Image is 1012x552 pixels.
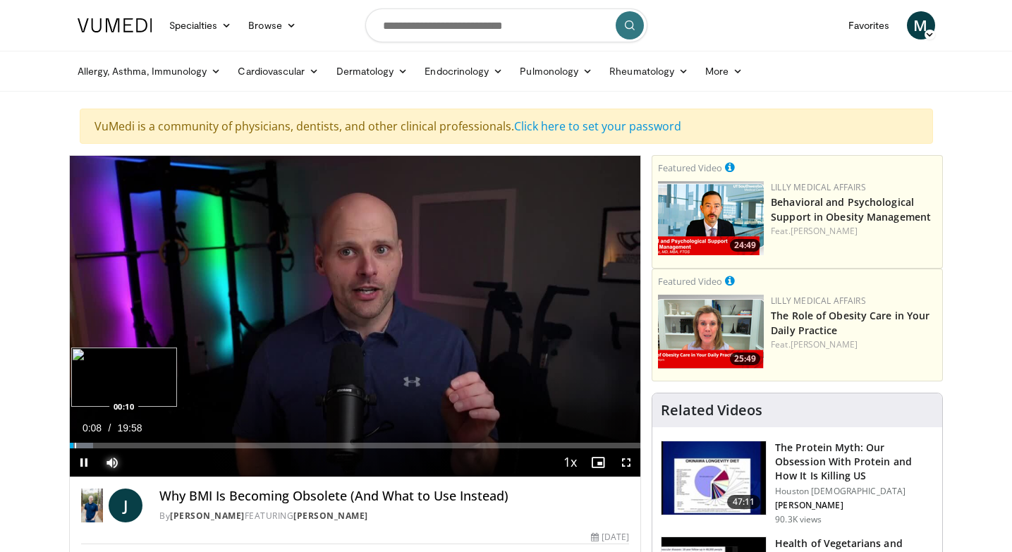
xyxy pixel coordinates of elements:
a: Lilly Medical Affairs [771,295,866,307]
a: Cardiovascular [229,57,327,85]
a: M [907,11,935,39]
a: Pulmonology [511,57,601,85]
img: e1208b6b-349f-4914-9dd7-f97803bdbf1d.png.150x105_q85_crop-smart_upscale.png [658,295,764,369]
img: b7b8b05e-5021-418b-a89a-60a270e7cf82.150x105_q85_crop-smart_upscale.jpg [662,441,766,515]
p: [PERSON_NAME] [775,500,934,511]
h3: The Protein Myth: Our Obsession With Protein and How It Is Killing US [775,441,934,483]
h4: Why BMI Is Becoming Obsolete (And What to Use Instead) [159,489,629,504]
a: J [109,489,142,522]
a: [PERSON_NAME] [293,510,368,522]
button: Playback Rate [556,448,584,477]
span: / [109,422,111,434]
div: By FEATURING [159,510,629,522]
a: 25:49 [658,295,764,369]
a: More [697,57,751,85]
img: ba3304f6-7838-4e41-9c0f-2e31ebde6754.png.150x105_q85_crop-smart_upscale.png [658,181,764,255]
small: Featured Video [658,275,722,288]
span: 0:08 [83,422,102,434]
span: 25:49 [730,352,760,365]
div: Feat. [771,338,937,351]
div: VuMedi is a community of physicians, dentists, and other clinical professionals. [80,109,933,144]
a: Dermatology [328,57,417,85]
input: Search topics, interventions [365,8,647,42]
button: Fullscreen [612,448,640,477]
a: Behavioral and Psychological Support in Obesity Management [771,195,931,223]
div: [DATE] [591,531,629,544]
div: Progress Bar [70,443,641,448]
a: 47:11 The Protein Myth: Our Obsession With Protein and How It Is Killing US Houston [DEMOGRAPHIC_... [661,441,934,525]
video-js: Video Player [70,156,641,477]
a: Favorites [840,11,898,39]
p: Houston [DEMOGRAPHIC_DATA] [775,486,934,497]
button: Enable picture-in-picture mode [584,448,612,477]
img: Dr. Jordan Rennicke [81,489,104,522]
button: Pause [70,448,98,477]
a: [PERSON_NAME] [170,510,245,522]
div: Feat. [771,225,937,238]
a: Click here to set your password [514,118,681,134]
h4: Related Videos [661,402,762,419]
img: VuMedi Logo [78,18,152,32]
img: image.jpeg [71,348,177,407]
a: Rheumatology [601,57,697,85]
button: Mute [98,448,126,477]
a: Specialties [161,11,240,39]
a: Endocrinology [416,57,511,85]
a: [PERSON_NAME] [791,225,858,237]
span: 19:58 [118,422,142,434]
span: 47:11 [727,495,761,509]
p: 90.3K views [775,514,822,525]
a: [PERSON_NAME] [791,338,858,350]
a: The Role of Obesity Care in Your Daily Practice [771,309,929,337]
span: 24:49 [730,239,760,252]
small: Featured Video [658,161,722,174]
a: 24:49 [658,181,764,255]
a: Allergy, Asthma, Immunology [69,57,230,85]
a: Lilly Medical Affairs [771,181,866,193]
a: Browse [240,11,305,39]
